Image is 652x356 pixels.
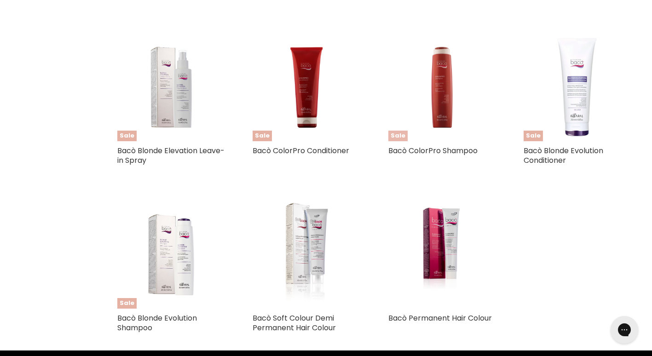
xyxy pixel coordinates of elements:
a: Bacò ColorPro ShampooSale [388,33,496,141]
img: Bacò Blonde Evolution Shampoo [131,201,212,309]
a: Bacò Soft Colour Demi Permanent Hair Colour [253,313,336,333]
a: Bacò Blonde Evolution Shampoo [117,313,197,333]
a: Bacò Soft Colour Demi Permanent Hair Colour [253,201,360,309]
a: Bacò ColorPro ConditionerSale [253,33,360,141]
a: Bacò ColorPro Shampoo [388,145,478,156]
img: Bacò ColorPro Shampoo [402,33,483,141]
img: Bacò Permanent Hair Colour [420,201,464,309]
a: Bacò ColorPro Conditioner [253,145,349,156]
a: Bacò Permanent Hair Colour [388,201,496,309]
a: Bacò Blonde Elevation Leave-in Spray [117,145,225,166]
img: Bacò Blonde Evolution Conditioner [524,33,631,141]
a: Bacò Permanent Hair Colour [388,313,492,323]
iframe: Gorgias live chat messenger [606,313,643,347]
a: Bacò Blonde Evolution ShampooSale [117,201,225,309]
span: Sale [388,131,408,141]
span: Sale [117,131,137,141]
span: Sale [253,131,272,141]
span: Sale [524,131,543,141]
img: Bacò Blonde Elevation Leave-in Spray [131,33,212,141]
a: Bacò Blonde Evolution ConditionerSale [524,33,631,141]
img: Bacò Soft Colour Demi Permanent Hair Colour [283,201,330,309]
span: Sale [117,298,137,309]
img: Bacò ColorPro Conditioner [266,33,347,141]
a: Bacò Blonde Elevation Leave-in SpraySale [117,33,225,141]
a: Bacò Blonde Evolution Conditioner [524,145,603,166]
